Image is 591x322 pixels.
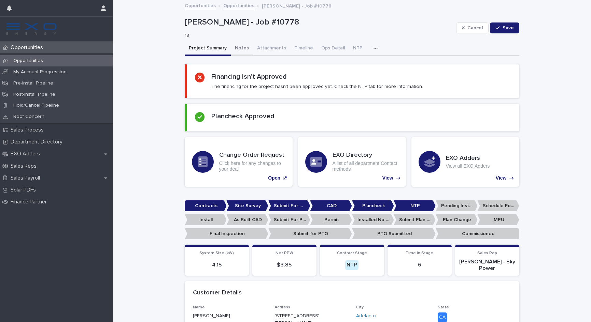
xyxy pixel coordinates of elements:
[8,163,42,169] p: Sales Reps
[185,137,293,187] a: Open
[310,200,352,212] p: CAD
[436,228,519,240] p: Commissioned
[394,214,436,226] p: Submit Plan Change
[503,26,514,30] span: Save
[467,26,483,30] span: Cancel
[262,2,332,9] p: [PERSON_NAME] - Job #10778
[436,214,478,226] p: Plan Change
[219,160,285,172] p: Click here for any changes to your deal
[333,152,399,159] h3: EXO Directory
[8,199,52,205] p: Finance Partner
[223,1,254,9] a: Opportunities
[268,175,280,181] p: Open
[8,127,49,133] p: Sales Process
[268,228,352,240] p: Submit for PTO
[199,251,234,255] span: System Size (kW)
[268,200,310,212] p: Submit For CAD
[193,289,242,297] h2: Customer Details
[456,22,489,33] button: Cancel
[352,214,394,226] p: Installed No Permit
[8,92,61,97] p: Post-Install Pipeline
[8,139,68,145] p: Department Directory
[8,103,65,108] p: Hold/Cancel Pipeline
[490,22,519,33] button: Save
[356,312,376,320] a: Adelanto
[333,160,399,172] p: A list of all department Contact methods
[193,305,205,309] span: Name
[185,214,227,226] p: Install
[352,228,436,240] p: PTO Submitted
[392,262,448,268] p: 6
[253,42,290,56] button: Attachments
[310,214,352,226] p: Permit
[406,251,433,255] span: Time In Stage
[231,42,253,56] button: Notes
[219,152,285,159] h3: Change Order Request
[8,69,72,75] p: My Account Progression
[5,22,57,36] img: FKS5r6ZBThi8E5hshIGi
[496,175,507,181] p: View
[459,259,515,272] p: [PERSON_NAME] - Sky Power
[446,163,490,169] p: View all EXO Adders
[8,187,41,193] p: Solar PDFs
[185,200,227,212] p: Contracts
[436,200,478,212] p: Pending Install Task
[477,251,497,255] span: Sales Rep
[276,251,293,255] span: Net PPW
[268,214,310,226] p: Submit For Permit
[356,305,364,309] span: City
[256,262,312,268] p: $ 3.85
[477,200,519,212] p: Schedule For Install
[298,137,406,187] a: View
[185,42,231,56] button: Project Summary
[349,42,367,56] button: NTP
[382,175,393,181] p: View
[352,200,394,212] p: Plancheck
[345,260,358,270] div: NTP
[317,42,349,56] button: Ops Detail
[438,305,449,309] span: State
[185,1,216,9] a: Opportunities
[275,305,290,309] span: Address
[394,200,436,212] p: NTP
[185,17,453,27] p: [PERSON_NAME] - Job #10778
[193,312,266,320] p: [PERSON_NAME]
[446,155,490,162] h3: EXO Adders
[189,262,245,268] p: 4.15
[8,58,48,64] p: Opportunities
[8,114,50,120] p: Roof Concern
[226,214,268,226] p: As Built CAD
[211,73,287,81] h2: Financing Isn't Approved
[337,251,367,255] span: Contract Stage
[185,33,451,39] p: 18
[8,44,48,51] p: Opportunities
[8,80,59,86] p: Pre-Install Pipeline
[211,83,423,90] p: The financing for the project hasn't been approved yet. Check the NTP tab for more information.
[226,200,268,212] p: Site Survey
[411,137,519,187] a: View
[185,228,268,240] p: Final Inspection
[8,151,45,157] p: EXO Adders
[477,214,519,226] p: MPU
[8,175,45,181] p: Sales Payroll
[290,42,317,56] button: Timeline
[211,112,275,120] h2: Plancheck Approved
